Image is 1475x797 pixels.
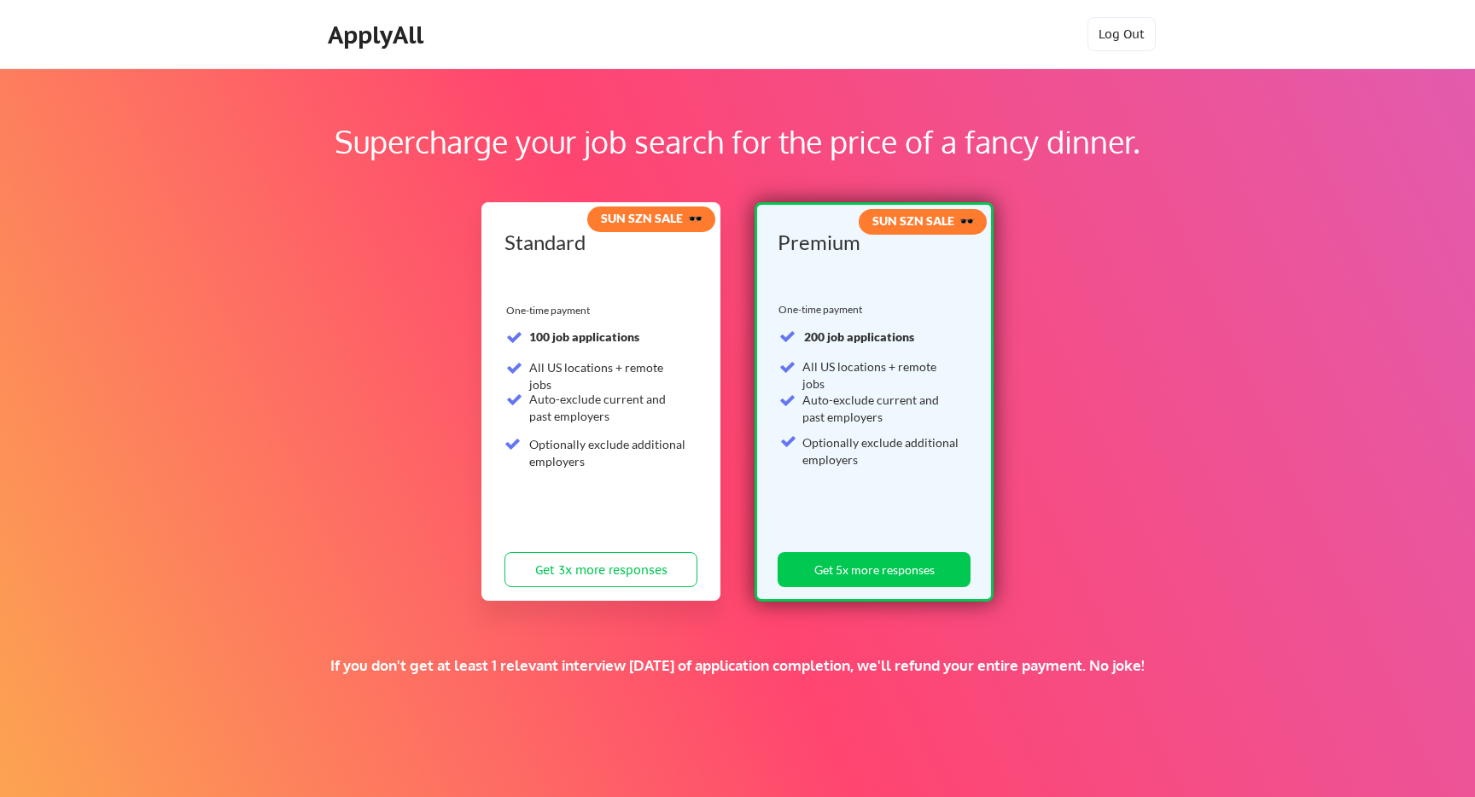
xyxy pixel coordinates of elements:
div: Supercharge your job search for the price of a fancy dinner. [109,119,1366,165]
div: One-time payment [778,303,867,317]
div: If you don't get at least 1 relevant interview [DATE] of application completion, we'll refund you... [296,656,1179,675]
button: Get 3x more responses [504,552,697,587]
div: All US locations + remote jobs [802,358,960,392]
strong: 200 job applications [804,329,914,344]
strong: SUN SZN SALE 🕶️ [872,213,974,228]
div: Premium [778,232,965,253]
div: One-time payment [506,304,595,317]
strong: 100 job applications [529,329,639,344]
button: Get 5x more responses [778,552,971,587]
div: Optionally exclude additional employers [802,434,960,468]
div: Optionally exclude additional employers [529,436,687,469]
div: Standard [504,232,691,253]
button: Log Out [1087,17,1156,51]
div: Auto-exclude current and past employers [802,392,960,425]
strong: SUN SZN SALE 🕶️ [601,211,703,225]
div: ApplyAll [328,20,429,49]
div: Auto-exclude current and past employers [529,391,687,424]
div: All US locations + remote jobs [529,359,687,393]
